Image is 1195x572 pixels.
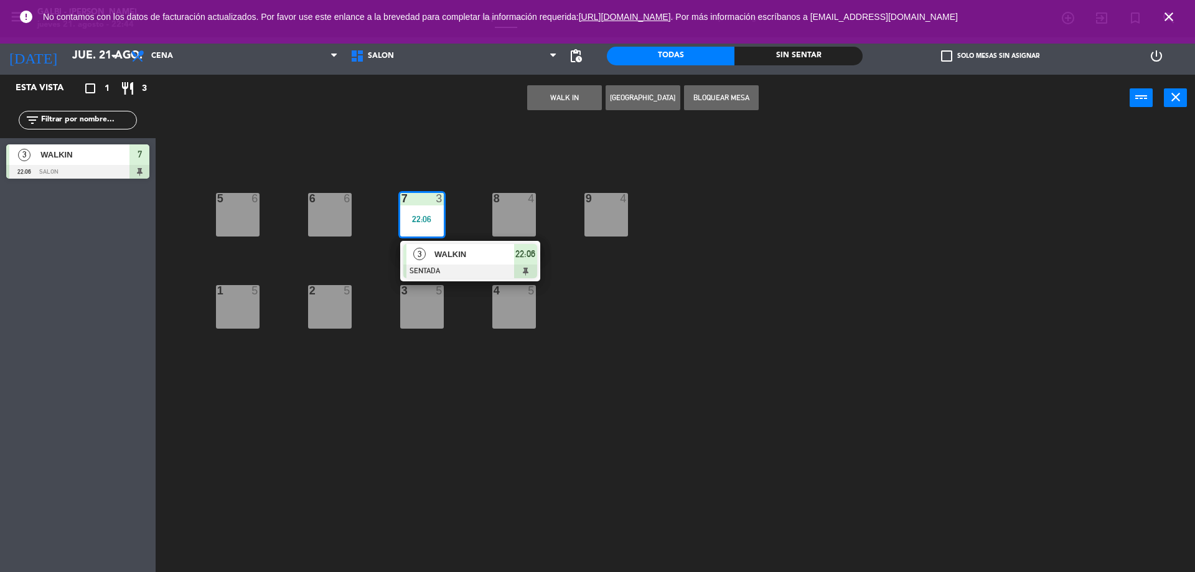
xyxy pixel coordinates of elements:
div: 6 [344,193,351,204]
label: Solo mesas sin asignar [941,50,1039,62]
span: pending_actions [568,49,583,63]
div: 5 [344,285,351,296]
i: close [1161,9,1176,24]
input: Filtrar por nombre... [40,113,136,127]
button: [GEOGRAPHIC_DATA] [606,85,680,110]
div: 9 [586,193,586,204]
button: WALK IN [527,85,602,110]
button: close [1164,88,1187,107]
span: 7 [138,147,142,162]
div: 6 [309,193,310,204]
div: 4 [528,193,535,204]
div: Sin sentar [734,47,862,65]
span: 3 [413,248,426,260]
a: . Por más información escríbanos a [EMAIL_ADDRESS][DOMAIN_NAME] [671,12,958,22]
a: [URL][DOMAIN_NAME] [579,12,671,22]
div: 4 [620,193,627,204]
span: SALON [368,52,394,60]
button: power_input [1130,88,1153,107]
i: arrow_drop_down [106,49,121,63]
div: 5 [217,193,218,204]
div: 22:06 [400,215,444,223]
span: WALKIN [434,248,514,261]
div: 6 [251,193,259,204]
span: WALKIN [40,148,129,161]
div: Todas [607,47,734,65]
div: 2 [309,285,310,296]
i: power_settings_new [1149,49,1164,63]
i: error [19,9,34,24]
span: 1 [105,82,110,96]
span: 22:06 [515,246,535,261]
span: 3 [142,82,147,96]
span: 3 [18,149,30,161]
div: 5 [528,285,535,296]
span: No contamos con los datos de facturación actualizados. Por favor use este enlance a la brevedad p... [43,12,958,22]
div: 1 [217,285,218,296]
div: 3 [436,193,443,204]
span: check_box_outline_blank [941,50,952,62]
div: 5 [436,285,443,296]
i: power_input [1134,90,1149,105]
i: restaurant [120,81,135,96]
i: close [1168,90,1183,105]
div: Esta vista [6,81,90,96]
i: crop_square [83,81,98,96]
span: Cena [151,52,173,60]
button: Bloquear Mesa [684,85,759,110]
i: filter_list [25,113,40,128]
div: 5 [251,285,259,296]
